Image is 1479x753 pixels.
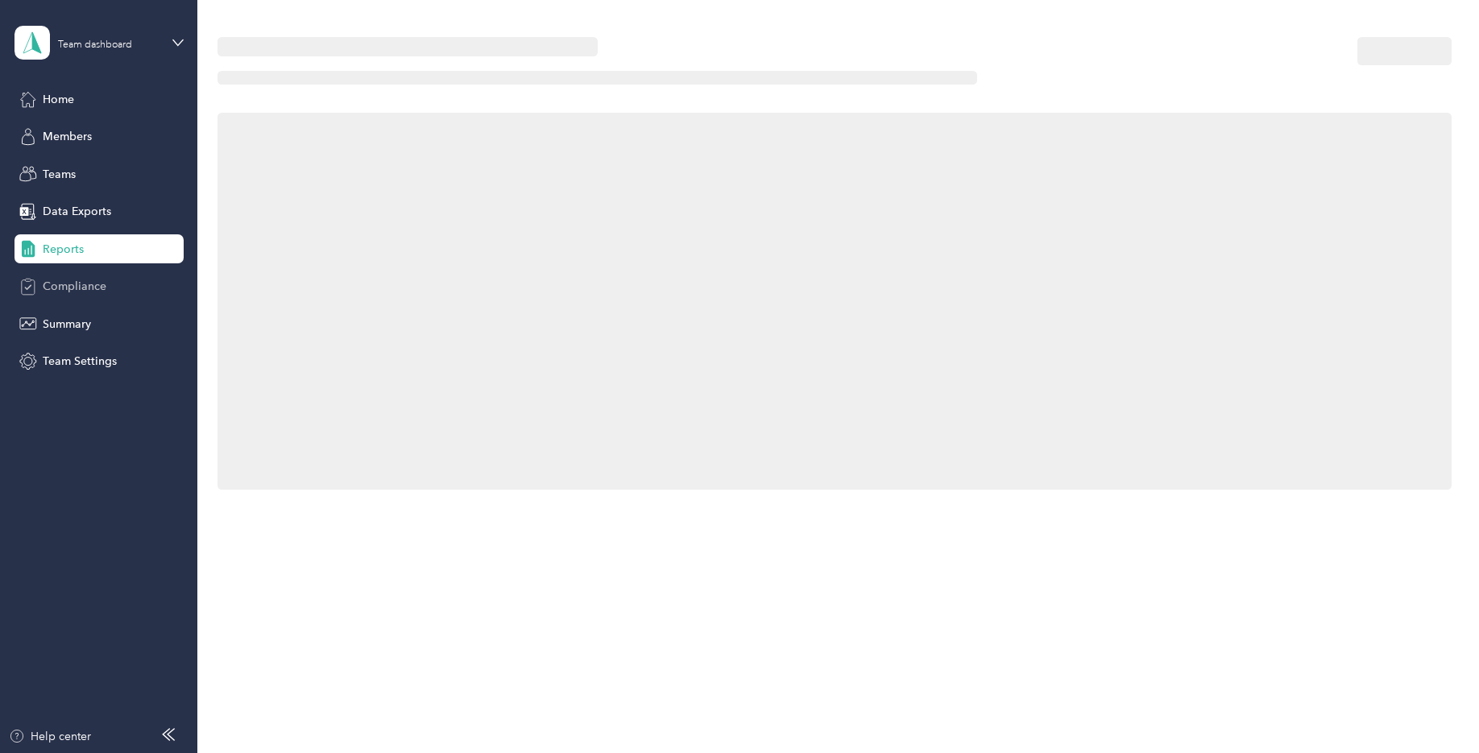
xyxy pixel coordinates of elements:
[58,40,132,50] div: Team dashboard
[43,278,106,295] span: Compliance
[43,128,92,145] span: Members
[9,728,91,745] button: Help center
[43,166,76,183] span: Teams
[43,241,84,258] span: Reports
[43,316,91,333] span: Summary
[43,91,74,108] span: Home
[1389,663,1479,753] iframe: Everlance-gr Chat Button Frame
[43,353,117,370] span: Team Settings
[43,203,111,220] span: Data Exports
